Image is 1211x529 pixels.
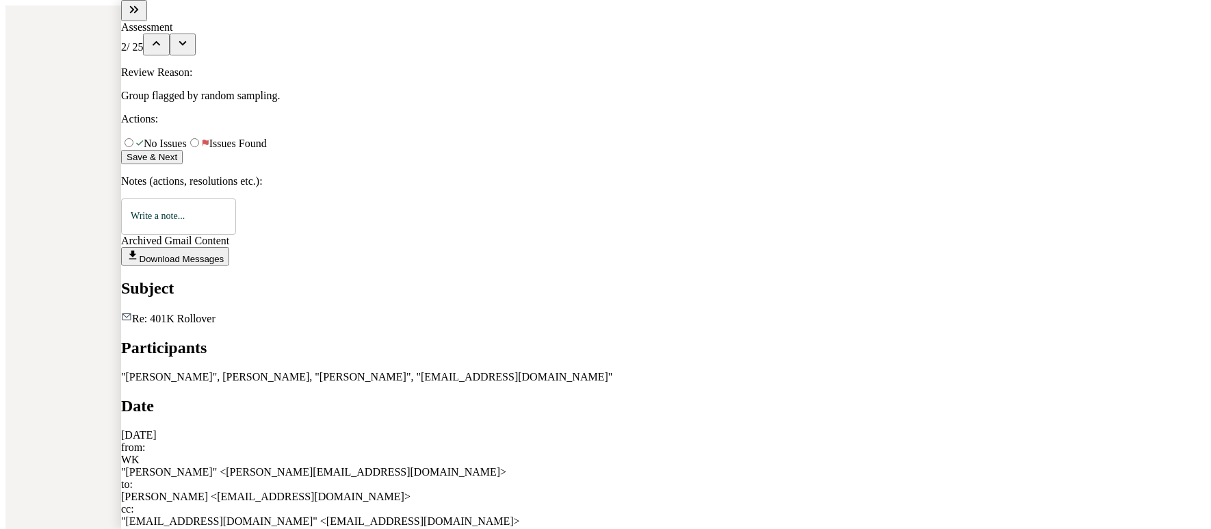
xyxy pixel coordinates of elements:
img: Flag [201,138,209,147]
h2: Participants [121,339,1211,357]
div: [PERSON_NAME] <[EMAIL_ADDRESS][DOMAIN_NAME]> [121,491,411,503]
div: "[PERSON_NAME]", [PERSON_NAME], "[PERSON_NAME]", "[EMAIL_ADDRESS][DOMAIN_NAME]" [121,371,1211,383]
p: Review Reason: [121,66,1211,79]
p: Actions: [121,113,1211,125]
img: Checkmark [135,138,144,147]
div: Archived Gmail Content [121,235,1211,247]
p: Notes (actions, resolutions etc.): [121,175,1211,188]
span: to: [121,478,133,490]
span: cc: [121,503,134,515]
input: FlagIssues Found [190,138,199,147]
span: Download Messages [140,253,224,263]
div: "[EMAIL_ADDRESS][DOMAIN_NAME]" <[EMAIL_ADDRESS][DOMAIN_NAME]> [121,515,520,528]
input: CheckmarkNo Issues [125,138,133,147]
span: from: [121,441,146,453]
span: Issues Found [209,138,267,149]
span: Re: 401K Rollover [121,313,216,324]
div: "[PERSON_NAME]" <[PERSON_NAME][EMAIL_ADDRESS][DOMAIN_NAME]> [121,466,1211,478]
div: WK [121,454,1211,466]
h2: Subject [121,279,1211,298]
div: Assessment [121,21,1211,34]
p: Group flagged by random sampling. [121,90,1211,102]
div: [DATE] [121,429,1211,441]
h2: Date [121,397,1211,415]
iframe: Open customer support [1167,484,1204,521]
button: Download Messages [121,247,229,266]
button: Save & Next [121,150,183,164]
span: No Issues [144,138,187,149]
span: / 25 [127,42,143,53]
span: 2 [121,42,127,53]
